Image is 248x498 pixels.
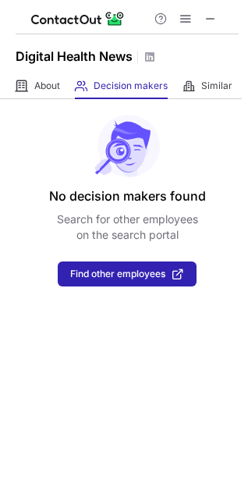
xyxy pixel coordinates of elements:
[94,115,161,177] img: No leads found
[34,80,60,92] span: About
[49,187,206,205] header: No decision makers found
[94,80,168,92] span: Decision makers
[57,212,198,243] p: Search for other employees on the search portal
[70,269,165,279] span: Find other employees
[58,261,197,286] button: Find other employees
[201,80,232,92] span: Similar
[31,9,125,28] img: ContactOut v5.3.10
[16,47,133,66] h1: Digital Health News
